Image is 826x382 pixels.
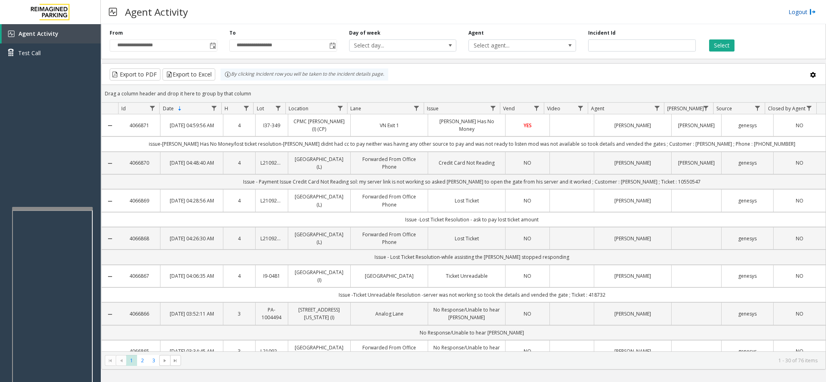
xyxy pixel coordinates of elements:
a: NO [510,272,545,280]
a: 4 [228,197,250,204]
span: NO [796,310,803,317]
a: Source Filter Menu [752,103,763,114]
button: Export to Excel [162,68,215,81]
a: Collapse Details [102,235,118,242]
a: 4 [228,235,250,242]
a: 4066865 [123,347,155,355]
a: Lost Ticket [433,197,500,204]
a: 4066868 [123,235,155,242]
a: genesys [726,272,769,280]
a: NO [778,310,821,318]
button: Export to PDF [110,68,160,81]
a: I37-349 [260,122,283,129]
span: NO [796,348,803,355]
a: Lot Filter Menu [273,103,284,114]
img: infoIcon.svg [225,71,231,78]
span: NO [796,197,803,204]
label: Day of week [349,29,381,37]
kendo-pager-info: 1 - 30 of 76 items [186,357,818,364]
span: NO [524,273,531,279]
a: [PERSON_NAME] [676,159,716,167]
a: NO [510,347,545,355]
a: Agent Activity [2,24,101,43]
a: 4 [228,122,250,129]
span: Id [121,105,126,112]
a: Collapse Details [102,311,118,318]
a: NO [510,197,545,204]
span: Test Call [18,49,41,57]
a: [PERSON_NAME] [599,235,666,242]
a: [GEOGRAPHIC_DATA] [356,272,423,280]
div: Data table [102,103,826,351]
img: logout [809,8,816,16]
a: Location Filter Menu [335,103,345,114]
a: Collapse Details [102,273,118,280]
span: NO [796,235,803,242]
a: Credit Card Not Reading [433,159,500,167]
a: No Response/Unable to hear [PERSON_NAME] [433,306,500,321]
span: Source [716,105,732,112]
a: [PERSON_NAME] [599,197,666,204]
a: No Response/Unable to hear [PERSON_NAME] [433,344,500,359]
td: Issue -Lost Ticket Resolution - ask to pay lost ticket amount [118,212,826,227]
a: genesys [726,347,769,355]
a: [GEOGRAPHIC_DATA] (L) [293,193,346,208]
span: Toggle popup [328,40,337,51]
a: [DATE] 04:28:56 AM [165,197,218,204]
img: 'icon' [8,31,15,37]
a: 4066870 [123,159,155,167]
a: [DATE] 04:48:40 AM [165,159,218,167]
a: YES [510,122,545,129]
a: NO [778,235,821,242]
a: [GEOGRAPHIC_DATA] (L) [293,155,346,171]
a: [PERSON_NAME] [599,272,666,280]
span: Go to the next page [162,357,168,364]
h3: Agent Activity [121,2,192,22]
a: Analog Lane [356,310,423,318]
a: L21092801 [260,347,283,355]
span: NO [524,197,531,204]
a: H Filter Menu [241,103,252,114]
span: Location [289,105,308,112]
a: NO [778,159,821,167]
span: [PERSON_NAME] [667,105,704,112]
a: [PERSON_NAME] [599,159,666,167]
a: 4066871 [123,122,155,129]
a: [PERSON_NAME] [676,122,716,129]
a: [STREET_ADDRESS][US_STATE] (I) [293,306,346,321]
a: 4066867 [123,272,155,280]
a: 3 [228,310,250,318]
a: Collapse Details [102,198,118,204]
span: Toggle popup [208,40,217,51]
span: Go to the last page [172,357,179,364]
span: Page 1 [126,355,137,366]
a: NO [510,310,545,318]
a: 4066869 [123,197,155,204]
span: Sortable [177,105,183,112]
a: Lane Filter Menu [411,103,422,114]
a: NO [510,235,545,242]
span: Date [163,105,174,112]
span: Lot [257,105,264,112]
label: Incident Id [588,29,616,37]
div: Drag a column header and drop it here to group by that column [102,87,826,101]
span: NO [524,310,531,317]
span: Closed by Agent [768,105,805,112]
td: Issue - Lost Ticket Resolution-while assisting the [PERSON_NAME] stopped responding [118,250,826,264]
a: Collapse Details [102,349,118,355]
a: [GEOGRAPHIC_DATA] (L) [293,344,346,359]
a: NO [778,122,821,129]
a: Collapse Details [102,122,118,129]
a: [DATE] 03:52:11 AM [165,310,218,318]
label: Agent [468,29,484,37]
label: To [229,29,236,37]
span: Issue [427,105,439,112]
span: Lane [350,105,361,112]
img: pageIcon [109,2,117,22]
a: [PERSON_NAME] Has No Money [433,118,500,133]
a: 4066866 [123,310,155,318]
label: From [110,29,123,37]
a: 4 [228,159,250,167]
a: Date Filter Menu [209,103,220,114]
span: Select day... [350,40,435,51]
